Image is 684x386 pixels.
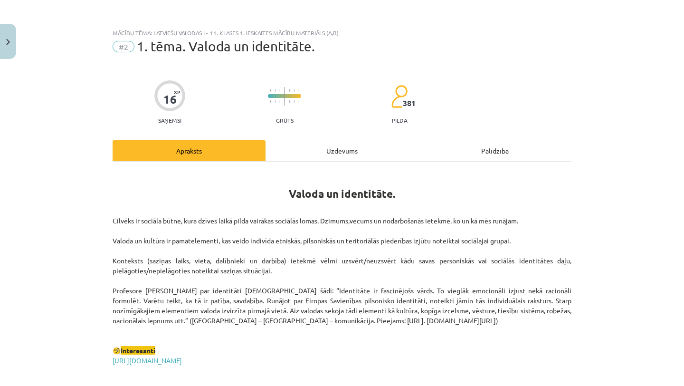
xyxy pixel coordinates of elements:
[279,100,280,103] img: icon-short-line-57e1e144782c952c97e751825c79c345078a6d821885a25fce030b3d8c18986b.svg
[392,117,407,124] p: pilda
[154,117,185,124] p: Saņemsi
[284,87,285,106] img: icon-long-line-d9ea69661e0d244f92f715978eff75569469978d946b2353a9bb055b3ed8787d.svg
[276,117,294,124] p: Grūts
[113,29,571,36] div: Mācību tēma: Latviešu valodas i - 11. klases 1. ieskaites mācību materiāls (a,b)
[113,41,134,52] span: #2
[403,99,416,107] span: 381
[6,39,10,45] img: icon-close-lesson-0947bae3869378f0d4975bcd49f059093ad1ed9edebbc8119c70593378902aed.svg
[163,93,177,106] div: 16
[279,89,280,92] img: icon-short-line-57e1e144782c952c97e751825c79c345078a6d821885a25fce030b3d8c18986b.svg
[270,100,271,103] img: icon-short-line-57e1e144782c952c97e751825c79c345078a6d821885a25fce030b3d8c18986b.svg
[391,85,408,108] img: students-c634bb4e5e11cddfef0936a35e636f08e4e9abd3cc4e673bd6f9a4125e45ecb1.svg
[113,140,266,161] div: Apraksts
[289,89,290,92] img: icon-short-line-57e1e144782c952c97e751825c79c345078a6d821885a25fce030b3d8c18986b.svg
[275,100,275,103] img: icon-short-line-57e1e144782c952c97e751825c79c345078a6d821885a25fce030b3d8c18986b.svg
[294,89,294,92] img: icon-short-line-57e1e144782c952c97e751825c79c345078a6d821885a25fce030b3d8c18986b.svg
[289,100,290,103] img: icon-short-line-57e1e144782c952c97e751825c79c345078a6d821885a25fce030b3d8c18986b.svg
[298,100,299,103] img: icon-short-line-57e1e144782c952c97e751825c79c345078a6d821885a25fce030b3d8c18986b.svg
[275,89,275,92] img: icon-short-line-57e1e144782c952c97e751825c79c345078a6d821885a25fce030b3d8c18986b.svg
[266,140,418,161] div: Uzdevums
[113,356,182,365] a: [URL][DOMAIN_NAME]
[137,39,315,54] span: 1. tēma. Valoda un identitāte.
[174,89,180,95] span: XP
[298,89,299,92] img: icon-short-line-57e1e144782c952c97e751825c79c345078a6d821885a25fce030b3d8c18986b.svg
[270,89,271,92] img: icon-short-line-57e1e144782c952c97e751825c79c345078a6d821885a25fce030b3d8c18986b.svg
[418,140,571,161] div: Palīdzība
[294,100,294,103] img: icon-short-line-57e1e144782c952c97e751825c79c345078a6d821885a25fce030b3d8c18986b.svg
[121,346,155,355] span: Interesanti
[289,187,396,201] b: Valoda un identitāte.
